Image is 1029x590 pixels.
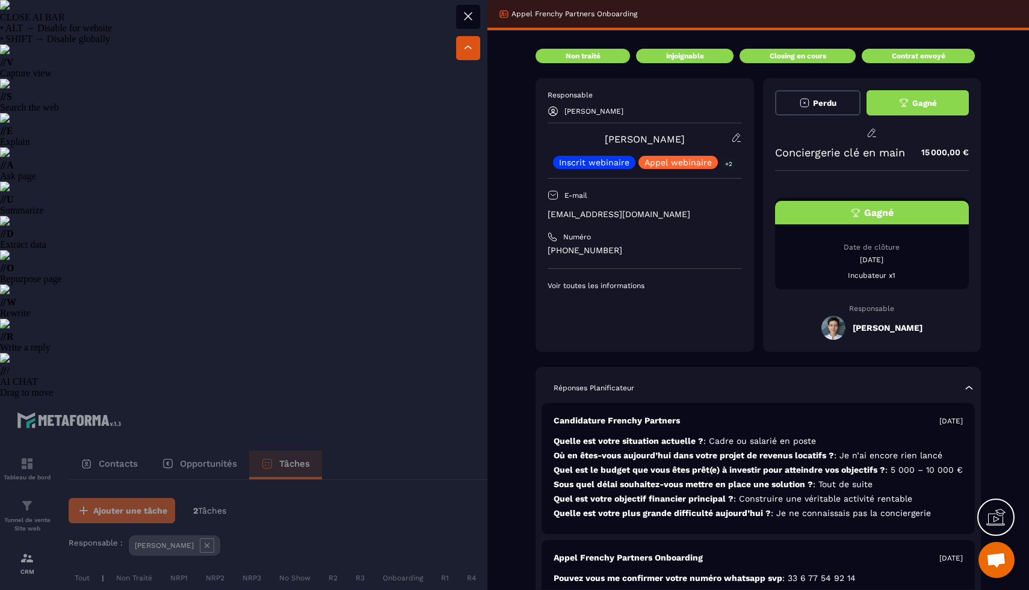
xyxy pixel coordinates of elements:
[782,573,856,583] span: : 33 6 77 54 92 14
[771,508,931,518] span: : Je ne connaissais pas la conciergerie
[885,465,963,475] span: : 5 000 – 10 000 €
[554,464,963,476] p: Quel est le budget que vous êtes prêt(e) à investir pour atteindre vos objectifs ?
[554,450,963,461] p: Où en êtes-vous aujourd’hui dans votre projet de revenus locatifs ?
[554,415,680,426] p: Candidature Frenchy Partners
[834,450,942,460] span: : Je n’ai encore rien lancé
[813,479,873,489] span: : Tout de suite
[939,416,963,426] p: [DATE]
[939,553,963,563] p: [DATE]
[554,493,963,505] p: Quel est votre objectif financier principal ?
[554,479,963,490] p: Sous quel délai souhaitez-vous mettre en place une solution ?
[703,436,816,446] span: : Cadre ou salarié en poste
[554,508,963,519] p: Quelle est votre plus grande difficulté aujourd’hui ?
[734,494,912,503] span: : Construire une véritable activité rentable
[554,573,963,584] p: Pouvez vous me confirmer votre numéro whatsapp svp
[978,542,1015,578] div: Ouvrir le chat
[554,552,703,564] p: Appel Frenchy Partners Onboarding
[554,435,963,447] p: Quelle est votre situation actuelle ?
